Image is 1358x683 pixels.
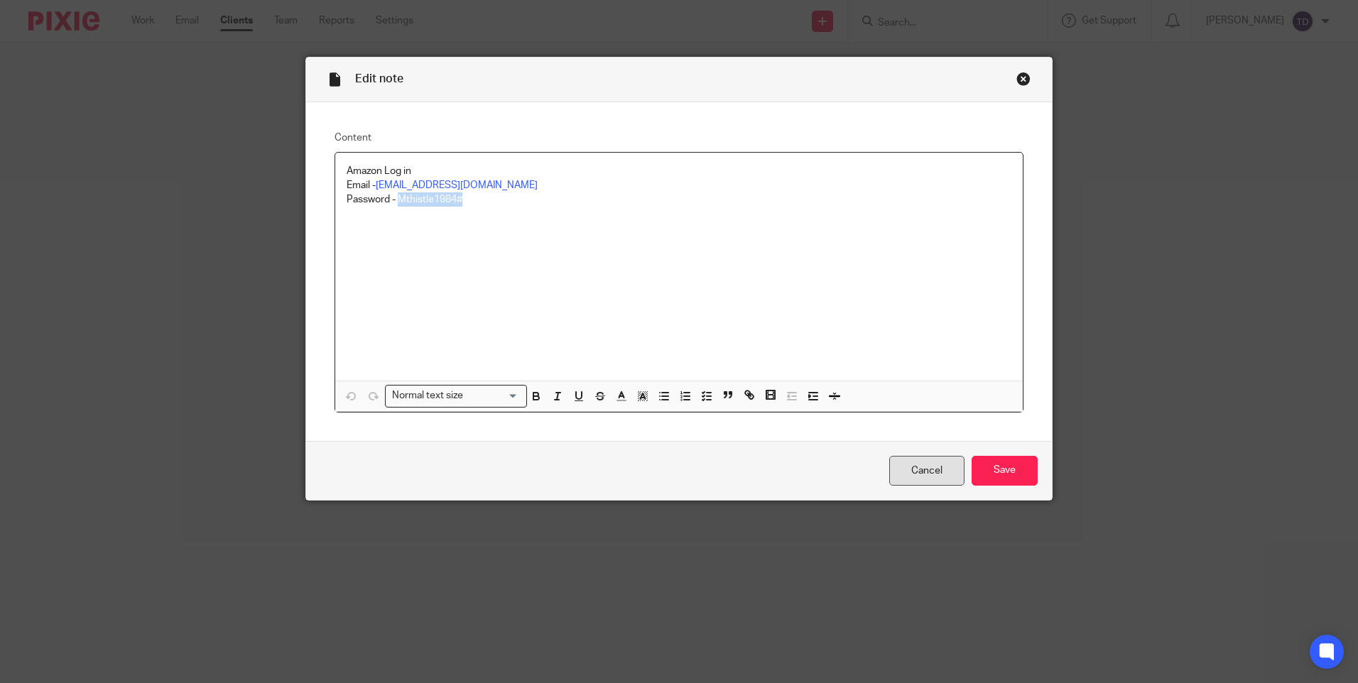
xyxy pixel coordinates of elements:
[347,164,1011,178] p: Amazon Log in
[972,456,1038,486] input: Save
[335,131,1023,145] label: Content
[376,180,538,190] a: [EMAIL_ADDRESS][DOMAIN_NAME]
[385,385,527,407] div: Search for option
[355,73,403,84] span: Edit note
[467,388,518,403] input: Search for option
[389,388,466,403] span: Normal text size
[347,192,1011,207] p: Password - Mthistle1984#
[347,178,1011,192] p: Email -
[1016,72,1031,86] div: Close this dialog window
[889,456,965,486] a: Cancel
